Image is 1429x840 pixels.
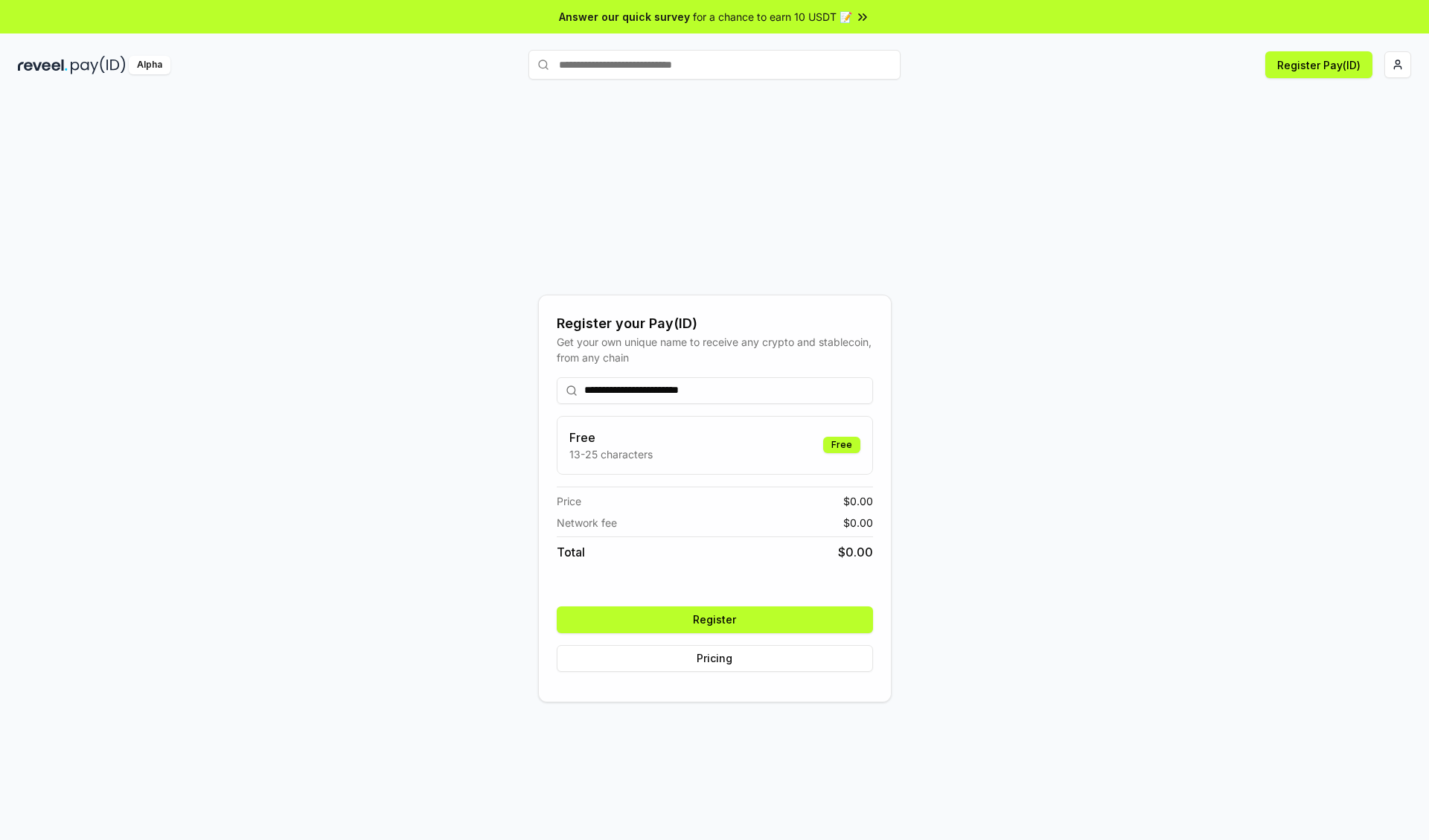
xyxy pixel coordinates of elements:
[71,56,126,74] img: pay_id
[569,429,653,446] h3: Free
[129,56,170,74] div: Alpha
[1265,51,1372,78] button: Register Pay(ID)
[18,56,68,74] img: reveel_dark
[823,437,860,453] div: Free
[843,515,873,530] span: $ 0.00
[843,493,873,509] span: $ 0.00
[557,493,581,509] span: Price
[559,9,690,25] span: Answer our quick survey
[569,446,653,462] p: 13-25 characters
[838,543,873,561] span: $ 0.00
[693,9,852,25] span: for a chance to earn 10 USDT 📝
[557,313,873,334] div: Register your Pay(ID)
[557,606,873,633] button: Register
[557,334,873,365] div: Get your own unique name to receive any crypto and stablecoin, from any chain
[557,515,617,530] span: Network fee
[557,645,873,672] button: Pricing
[557,543,585,561] span: Total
